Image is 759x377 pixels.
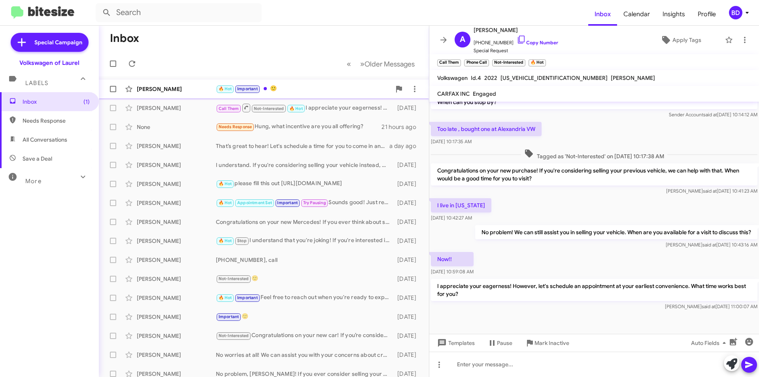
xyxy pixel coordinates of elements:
[216,236,393,245] div: I understand that you're joking! If you're interested in discussing your vehicle, let's find a co...
[137,294,216,302] div: [PERSON_NAME]
[437,90,470,97] span: CARFAX INC
[474,35,558,47] span: [PHONE_NUMBER]
[534,336,569,350] span: Mark Inactive
[347,59,351,69] span: «
[529,59,546,66] small: 🔥 Hot
[640,33,721,47] button: Apply Tags
[381,123,423,131] div: 21 hours ago
[219,106,239,111] span: Call Them
[342,56,419,72] nav: Page navigation example
[34,38,82,46] span: Special Campaign
[355,56,419,72] button: Next
[216,256,393,264] div: [PHONE_NUMBER], call
[137,142,216,150] div: [PERSON_NAME]
[216,179,393,188] div: please fill this out [URL][DOMAIN_NAME]
[500,74,608,81] span: [US_VEHICLE_IDENTIFICATION_NUMBER]
[216,103,393,113] div: I appreciate your eagerness! However, let's schedule an appointment at your earliest convenience....
[475,225,757,239] p: No problem! We can still assist you in selling your vehicle. When are you available for a visit t...
[237,238,247,243] span: Stop
[431,252,474,266] p: Now!!
[617,3,656,26] span: Calendar
[429,336,481,350] button: Templates
[722,6,750,19] button: BD
[364,60,415,68] span: Older Messages
[360,59,364,69] span: »
[484,74,497,81] span: 2022
[303,200,326,205] span: Try Pausing
[23,136,67,144] span: All Conversations
[393,237,423,245] div: [DATE]
[137,351,216,359] div: [PERSON_NAME]
[665,303,757,309] span: [PERSON_NAME] [DATE] 11:00:07 AM
[703,188,717,194] span: said at
[11,33,89,52] a: Special Campaign
[219,86,232,91] span: 🔥 Hot
[521,149,667,160] span: Tagged as 'Not-Interested' on [DATE] 10:17:38 AM
[110,32,139,45] h1: Inbox
[96,3,262,22] input: Search
[473,90,496,97] span: Engaged
[691,3,722,26] a: Profile
[23,155,52,163] span: Save a Deal
[431,269,474,275] span: [DATE] 10:59:08 AM
[219,200,232,205] span: 🔥 Hot
[431,198,491,212] p: I live in [US_STATE]
[691,336,729,350] span: Auto Fields
[393,161,423,169] div: [DATE]
[216,218,393,226] div: Congratulations on your new Mercedes! If you ever think about selling your previous vehicle, feel...
[431,279,757,301] p: I appreciate your eagerness! However, let's schedule an appointment at your earliest convenience....
[474,25,558,35] span: [PERSON_NAME]
[137,275,216,283] div: [PERSON_NAME]
[216,312,393,321] div: 🙂
[669,112,757,117] span: Sender Account [DATE] 10:14:12 AM
[216,351,393,359] div: No worries at all! We can assist you with your concerns about credit. It’s best to visit us so we...
[393,104,423,112] div: [DATE]
[702,303,716,309] span: said at
[431,138,472,144] span: [DATE] 10:17:35 AM
[702,242,716,248] span: said at
[137,313,216,321] div: [PERSON_NAME]
[216,274,393,283] div: 🙂
[216,142,389,150] div: That’s great to hear! Let's schedule a time for you to come in and discuss what your Jetta might ...
[137,237,216,245] div: [PERSON_NAME]
[393,275,423,283] div: [DATE]
[254,106,284,111] span: Not-Interested
[219,314,239,319] span: Important
[23,117,90,125] span: Needs Response
[492,59,525,66] small: Not-Interested
[25,80,48,87] span: Labels
[237,200,272,205] span: Appointment Set
[517,40,558,45] a: Copy Number
[137,180,216,188] div: [PERSON_NAME]
[216,161,393,169] div: I understand. If you're considering selling your vehicle instead, we can evaluate it for you. Whe...
[588,3,617,26] a: Inbox
[393,313,423,321] div: [DATE]
[611,74,655,81] span: [PERSON_NAME]
[481,336,519,350] button: Pause
[393,351,423,359] div: [DATE]
[393,199,423,207] div: [DATE]
[436,336,475,350] span: Templates
[474,47,558,55] span: Special Request
[137,161,216,169] div: [PERSON_NAME]
[219,181,232,186] span: 🔥 Hot
[497,336,512,350] span: Pause
[137,85,216,93] div: [PERSON_NAME]
[216,198,393,207] div: Sounds good! Just reach out when you have the confirmation, and we can set up a time to assist yo...
[656,3,691,26] a: Insights
[685,336,735,350] button: Auto Fields
[342,56,356,72] button: Previous
[25,178,42,185] span: More
[393,294,423,302] div: [DATE]
[137,199,216,207] div: [PERSON_NAME]
[137,256,216,264] div: [PERSON_NAME]
[219,238,232,243] span: 🔥 Hot
[431,122,542,136] p: Too late , bought one at Alexandria VW
[666,242,757,248] span: [PERSON_NAME] [DATE] 10:43:16 AM
[219,295,232,300] span: 🔥 Hot
[464,59,489,66] small: Phone Call
[277,200,298,205] span: Important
